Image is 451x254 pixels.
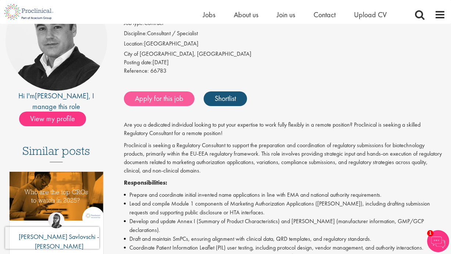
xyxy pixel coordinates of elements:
[124,179,167,186] strong: Responsibilities:
[124,50,445,58] div: City of [GEOGRAPHIC_DATA], [GEOGRAPHIC_DATA]
[124,29,147,38] label: Discipline:
[124,40,144,48] label: Location:
[124,19,445,29] li: Contract
[124,199,445,217] li: Lead and compile Module 1 components of Marketing Authorization Applications ([PERSON_NAME]), inc...
[48,212,64,228] img: Theodora Savlovschi - Wicks
[277,10,295,19] a: Join us
[234,10,258,19] a: About us
[203,10,215,19] a: Jobs
[19,112,86,126] span: View my profile
[124,141,445,175] p: Proclinical is seeking a Regulatory Consultant to support the preparation and coordination of reg...
[124,121,445,138] p: Are you a dedicated individual looking to put your expertise to work fully flexibly in a remote p...
[124,58,445,67] div: [DATE]
[124,217,445,235] li: Develop and update Annex I (Summary of Product Characteristics) and [PERSON_NAME] (manufacturer i...
[204,91,247,106] a: Shortlist
[5,227,99,249] iframe: reCAPTCHA
[19,113,93,123] a: View my profile
[314,10,336,19] a: Contact
[124,58,153,66] span: Posting date:
[124,243,445,252] li: Coordinate Patient Information Leaflet (PIL) user testing, including protocol design, vendor mana...
[124,67,149,75] label: Reference:
[124,91,194,106] a: Apply for this job
[35,91,89,101] a: [PERSON_NAME]
[427,230,433,236] span: 1
[10,172,103,220] img: Top 10 CROs 2025 | Proclinical
[354,10,387,19] a: Upload CV
[124,29,445,40] li: Consultant / Specialist
[150,67,167,75] span: 66783
[6,91,107,112] div: Hi I'm , I manage this role
[124,235,445,243] li: Draft and maintain SmPCs, ensuring alignment with clinical data, QRD templates, and regulatory st...
[22,145,90,162] h3: Similar posts
[124,40,445,50] li: [GEOGRAPHIC_DATA]
[10,172,103,237] a: Link to a post
[427,230,449,252] img: Chatbot
[124,190,445,199] li: Prepare and coordinate initial invented name applications in line with EMA and national authority...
